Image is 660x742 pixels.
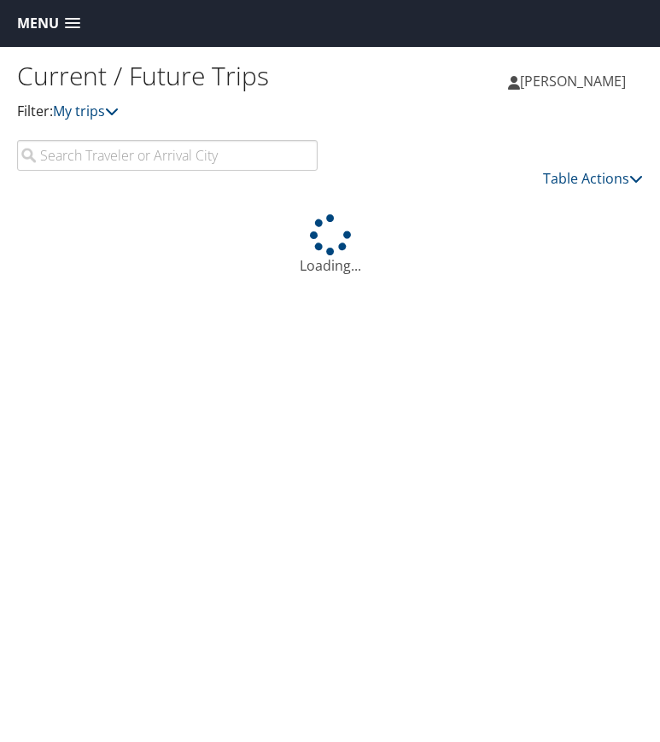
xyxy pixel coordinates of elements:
[520,72,626,91] span: [PERSON_NAME]
[9,9,89,38] a: Menu
[17,58,330,94] h1: Current / Future Trips
[53,102,119,120] a: My trips
[508,56,643,107] a: [PERSON_NAME]
[543,169,643,188] a: Table Actions
[17,214,643,276] div: Loading...
[17,101,330,123] p: Filter:
[17,140,318,171] input: Search Traveler or Arrival City
[17,15,59,32] span: Menu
